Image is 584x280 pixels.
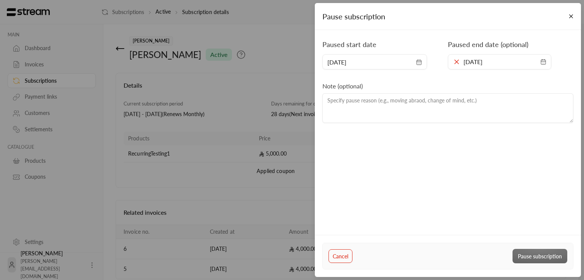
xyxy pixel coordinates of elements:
[322,82,363,90] span: Note (optional)
[327,58,346,67] span: [DATE]
[328,249,352,263] button: Cancel
[463,57,482,66] span: [DATE]
[565,10,578,23] button: Close
[322,12,385,21] span: Pause subscription
[448,39,528,50] label: Paused end date (optional)
[322,39,376,50] label: Paused start date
